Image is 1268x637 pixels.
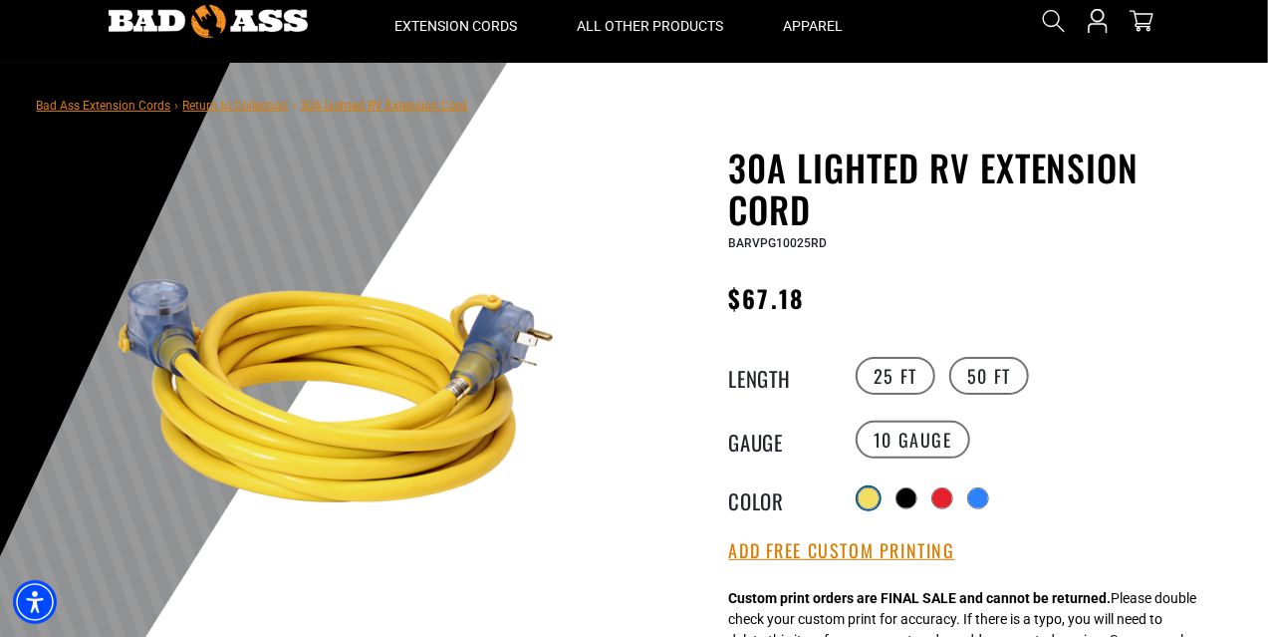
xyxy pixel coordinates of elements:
a: Return to Collection [183,99,289,113]
nav: breadcrumbs [37,93,468,117]
legend: Color [729,485,829,511]
span: All Other Products [578,17,724,35]
legend: Length [729,363,829,389]
span: › [293,99,297,113]
a: cart [1126,9,1157,33]
button: Add Free Custom Printing [729,540,955,562]
h1: 30A Lighted RV Extension Cord [729,147,1217,230]
a: Bad Ass Extension Cords [37,99,171,113]
span: Apparel [784,17,844,35]
legend: Gauge [729,427,829,453]
label: 50 FT [949,357,1029,395]
strong: Custom print orders are FINAL SALE and cannot be returned. [729,590,1112,606]
label: 25 FT [856,357,935,395]
img: yellow [96,151,576,631]
span: BARVPG10025RD [729,236,828,250]
div: Accessibility Menu [13,580,57,624]
span: $67.18 [729,280,805,316]
span: 30A Lighted RV Extension Cord [301,99,468,113]
span: › [175,99,179,113]
label: 10 Gauge [856,421,970,459]
img: Bad Ass Extension Cords [109,5,308,38]
summary: Search [1038,5,1070,37]
span: Extension Cords [395,17,518,35]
